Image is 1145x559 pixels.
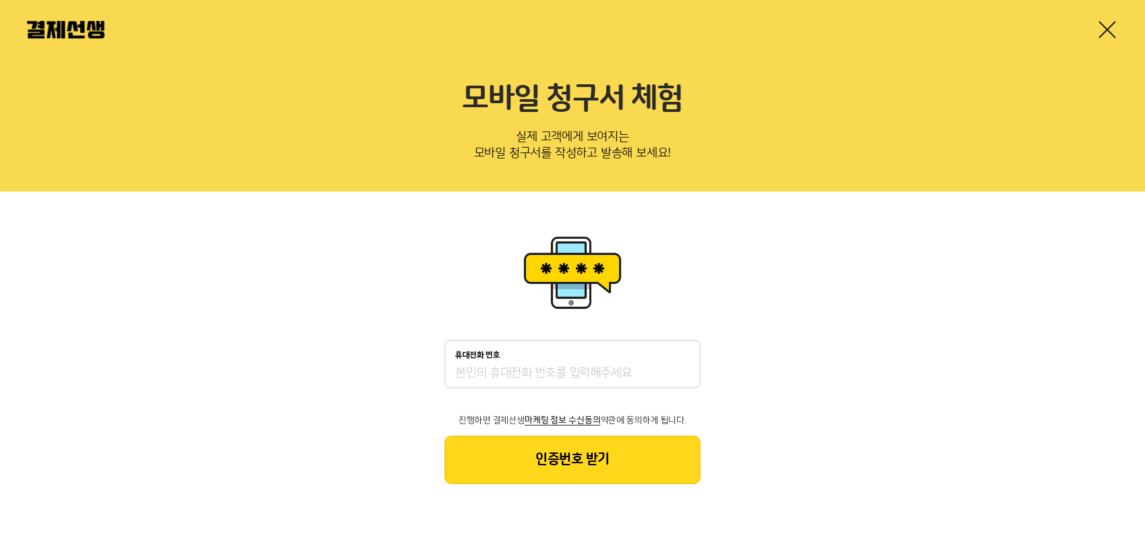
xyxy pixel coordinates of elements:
[27,21,105,38] img: 결제선생
[27,125,1118,170] p: 실제 고객에게 보여지는 모바일 청구서를 작성하고 발송해 보세요!
[27,81,1118,117] h2: 모바일 청구서 체험
[455,365,690,382] input: 휴대전화 번호
[525,415,600,425] span: 마케팅 정보 수신동의
[444,415,701,425] p: 진행하면 결제선생 약관에 동의하게 됩니다.
[455,351,500,360] p: 휴대전화 번호
[519,232,626,313] img: 휴대폰인증 이미지
[444,436,701,484] button: 인증번호 받기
